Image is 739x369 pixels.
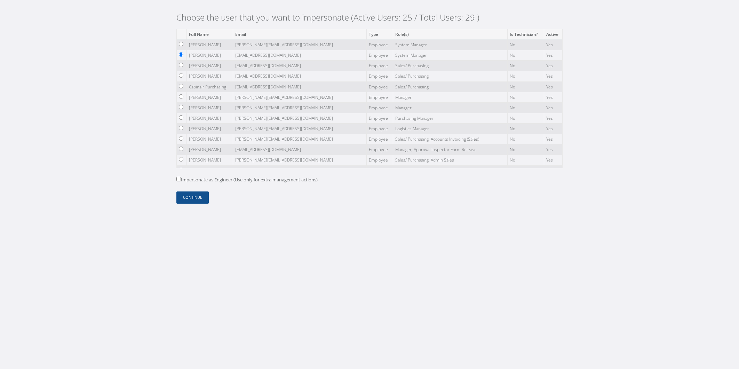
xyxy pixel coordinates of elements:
td: [PERSON_NAME] [186,165,233,176]
td: [EMAIL_ADDRESS][DOMAIN_NAME] [233,144,367,155]
th: Full Name [186,29,233,39]
td: [PERSON_NAME] [186,50,233,61]
td: [PERSON_NAME] [186,113,233,123]
th: Role(s) [393,29,507,39]
td: Sales/ Purchasing [393,71,507,81]
td: No [508,102,544,113]
button: Continue [176,191,209,204]
td: No [508,165,544,176]
th: Email [233,29,367,39]
td: Employee [367,81,393,92]
td: Employee [367,113,393,123]
td: [PERSON_NAME] [186,92,233,102]
td: Employee [367,165,393,176]
td: Employee [367,50,393,61]
td: Yes [544,134,562,144]
td: No [508,144,544,155]
th: Active [544,29,562,39]
td: Yes [544,124,562,134]
td: No [508,134,544,144]
td: [EMAIL_ADDRESS][DOMAIN_NAME] [233,71,367,81]
th: Type [367,29,393,39]
td: Sales/ Purchasing, Admin Sales [393,155,507,165]
td: Yes [544,102,562,113]
td: [PERSON_NAME][EMAIL_ADDRESS][DOMAIN_NAME] [233,155,367,165]
td: No [508,124,544,134]
label: Impersonate as Engineer (Use only for extra management actions) [176,176,318,183]
td: Manager, Approval Inspector Form Release [393,144,507,155]
td: Yes [544,81,562,92]
td: Employee [367,71,393,81]
td: [PERSON_NAME] [186,124,233,134]
td: Sales/ Purchasing [393,61,507,71]
h2: Choose the user that you want to impersonate (Active Users: 25 / Total Users: 29 ) [176,13,563,23]
td: [PERSON_NAME][EMAIL_ADDRESS][DOMAIN_NAME] [233,124,367,134]
td: Cabinair Purchasing [186,81,233,92]
td: No [508,81,544,92]
td: [EMAIL_ADDRESS][DOMAIN_NAME] [233,50,367,61]
td: [PERSON_NAME][EMAIL_ADDRESS][DOMAIN_NAME] [233,113,367,123]
td: [PERSON_NAME] [186,39,233,50]
td: Yes [544,144,562,155]
td: Employee [367,134,393,144]
td: Employee [367,61,393,71]
td: [PERSON_NAME] [186,134,233,144]
td: Manager [393,102,507,113]
td: Employee [367,39,393,50]
td: Logistics Manager [393,124,507,134]
td: Purchasing Manager [393,113,507,123]
td: [PERSON_NAME] [186,71,233,81]
td: Yes [544,113,562,123]
td: Employee [367,144,393,155]
td: Yes [544,92,562,102]
td: System Manager [393,39,507,50]
td: Employee [367,102,393,113]
td: No [508,71,544,81]
td: [PERSON_NAME] [186,155,233,165]
td: Yes [544,165,562,176]
td: No [508,61,544,71]
input: Impersonate as Engineer (Use only for extra management actions) [176,177,181,181]
td: No [508,92,544,102]
td: Sales/ Purchasing [393,165,507,176]
td: Manager [393,92,507,102]
th: Is Technician? [508,29,544,39]
td: Yes [544,50,562,61]
td: [PERSON_NAME] [186,61,233,71]
td: Yes [544,61,562,71]
td: Employee [367,92,393,102]
td: Yes [544,39,562,50]
td: [PERSON_NAME] [186,144,233,155]
td: System Manager [393,50,507,61]
td: [PERSON_NAME] [186,102,233,113]
td: Sales/ Purchasing [393,81,507,92]
td: Yes [544,155,562,165]
td: [EMAIL_ADDRESS][DOMAIN_NAME] [233,81,367,92]
td: Employee [367,124,393,134]
td: No [508,50,544,61]
td: No [508,113,544,123]
td: Yes [544,71,562,81]
td: No [508,155,544,165]
td: [PERSON_NAME][EMAIL_ADDRESS][DOMAIN_NAME] [233,92,367,102]
td: [PERSON_NAME][EMAIL_ADDRESS][DOMAIN_NAME] [233,39,367,50]
td: [PERSON_NAME][EMAIL_ADDRESS][DOMAIN_NAME] [233,102,367,113]
td: [PERSON_NAME][EMAIL_ADDRESS][DOMAIN_NAME] [233,134,367,144]
td: Sales/ Purchasing, Accounts Invoicing (Sales) [393,134,507,144]
td: [EMAIL_ADDRESS][DOMAIN_NAME] [233,61,367,71]
td: Employee [367,155,393,165]
td: [EMAIL_ADDRESS][DOMAIN_NAME] [233,165,367,176]
td: No [508,39,544,50]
